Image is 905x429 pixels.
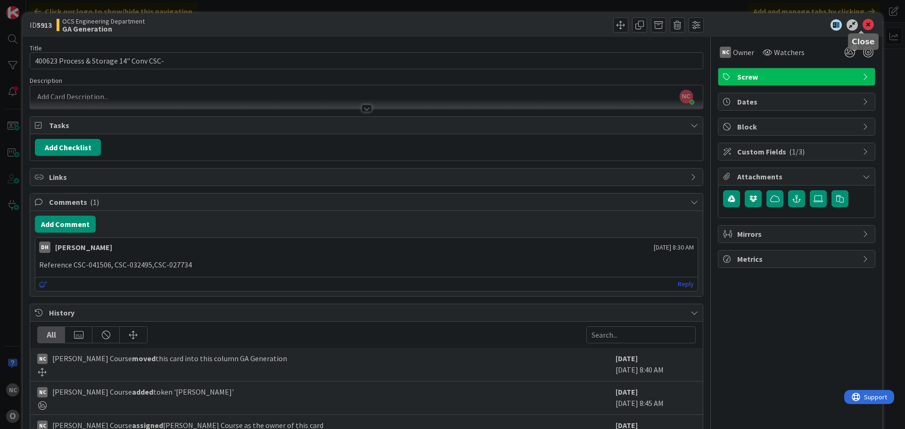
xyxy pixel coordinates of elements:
div: All [38,327,65,343]
div: [DATE] 8:45 AM [616,386,696,410]
span: Attachments [737,171,858,182]
span: ( 1 ) [90,197,99,207]
span: History [49,307,686,318]
label: Title [30,44,42,52]
div: NC [720,47,731,58]
span: [PERSON_NAME] Course token '[PERSON_NAME]' [52,386,234,397]
span: Dates [737,96,858,107]
span: Mirrors [737,228,858,240]
span: Description [30,76,62,85]
b: added [132,387,153,397]
span: [DATE] 8:30 AM [654,243,694,252]
span: NC [680,90,693,103]
div: NC [37,387,48,397]
span: [PERSON_NAME] Course this card into this column GA Generation [52,353,287,364]
span: Block [737,121,858,132]
b: 5913 [37,20,52,30]
b: [DATE] [616,387,638,397]
span: Watchers [774,47,805,58]
span: Custom Fields [737,146,858,157]
div: [DATE] 8:40 AM [616,353,696,376]
span: Owner [733,47,754,58]
span: Screw [737,71,858,82]
input: Search... [586,326,696,343]
div: DH [39,242,50,253]
a: Reply [678,278,694,290]
span: ID [30,19,52,31]
span: Metrics [737,253,858,265]
span: ( 1/3 ) [789,147,805,156]
div: [PERSON_NAME] [55,242,112,253]
input: type card name here... [30,52,703,69]
span: Support [20,1,43,13]
span: Tasks [49,120,686,131]
p: Reference CSC-041506, CSC-032495,CSC-027734 [39,259,694,270]
span: Comments [49,196,686,208]
h5: Close [852,37,875,46]
span: OCS Engineering Department [62,17,145,25]
span: Links [49,171,686,183]
b: GA Generation [62,25,145,32]
button: Add Comment [35,216,96,233]
button: Add Checklist [35,139,101,156]
b: [DATE] [616,354,638,363]
div: NC [37,354,48,364]
b: moved [132,354,156,363]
